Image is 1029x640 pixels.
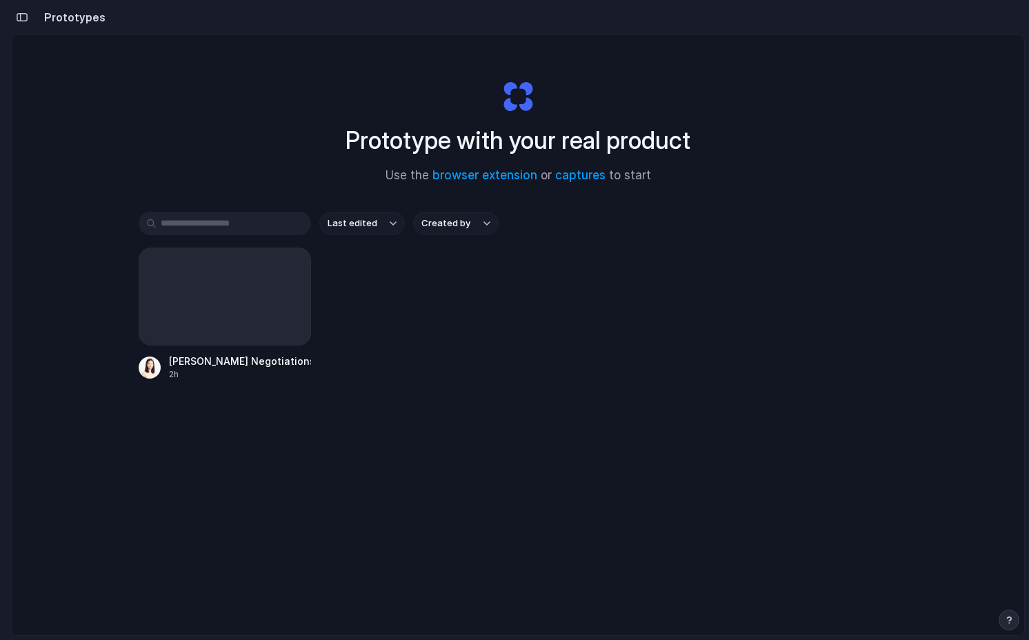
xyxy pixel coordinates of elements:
[421,217,470,230] span: Created by
[169,354,311,368] div: [PERSON_NAME] Negotiations Interface Clean-Up
[413,212,499,235] button: Created by
[169,368,311,381] div: 2h
[555,168,606,182] a: captures
[386,167,651,185] span: Use the or to start
[319,212,405,235] button: Last edited
[328,217,377,230] span: Last edited
[139,248,311,381] a: [PERSON_NAME] Negotiations Interface Clean-Up2h
[346,122,690,159] h1: Prototype with your real product
[39,9,106,26] h2: Prototypes
[432,168,537,182] a: browser extension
